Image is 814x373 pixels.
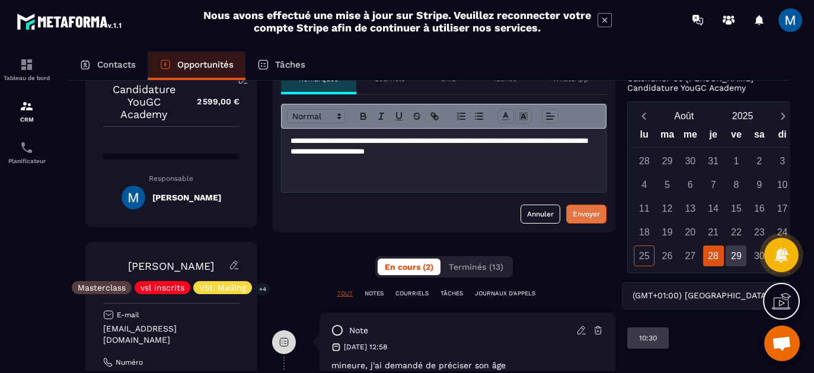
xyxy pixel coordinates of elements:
p: Tableau de bord [3,75,50,81]
img: scheduler [20,141,34,155]
button: Next month [772,108,794,124]
div: 18 [634,222,655,243]
button: En cours (2) [378,259,440,275]
div: 1 [726,151,746,171]
div: 4 [634,174,655,195]
p: TOUT [337,289,353,298]
p: JOURNAUX D'APPELS [475,289,535,298]
a: Ouvrir le chat [764,326,800,361]
button: Annuler [521,205,560,224]
div: je [702,126,725,147]
p: vsl inscrits [141,283,184,292]
div: 21 [703,222,724,243]
button: Open months overlay [655,106,713,126]
div: 29 [726,246,746,266]
div: 11 [634,198,655,219]
a: Contacts [68,52,148,80]
div: 28 [634,151,655,171]
button: Envoyer [566,205,606,224]
div: 10 [772,174,793,195]
p: CRM [3,116,50,123]
p: VSL Mailing [199,283,246,292]
div: 17 [772,198,793,219]
p: Responsable [103,174,240,183]
div: Search for option [622,282,799,310]
div: 5 [657,174,678,195]
p: COURRIELS [395,289,429,298]
h2: Nous avons effectué une mise à jour sur Stripe. Veuillez reconnecter votre compte Stripe afin de ... [203,9,592,34]
div: 3 [772,151,793,171]
div: me [679,126,702,147]
span: Terminés (13) [449,262,503,272]
div: 29 [657,151,678,171]
a: formationformationCRM [3,90,50,132]
p: 2 599,00 € [185,90,240,113]
div: 20 [680,222,701,243]
p: Calendrier de [PERSON_NAME] - Candidature YouGC Academy [627,74,799,93]
div: 16 [749,198,770,219]
button: Previous month [633,108,655,124]
p: [DATE] 12:58 [344,342,387,352]
div: 30 [749,246,770,266]
div: 24 [772,222,793,243]
img: formation [20,58,34,72]
div: Envoyer [573,208,600,220]
div: 14 [703,198,724,219]
a: schedulerschedulerPlanificateur [3,132,50,173]
p: NOTES [365,289,384,298]
div: 9 [749,174,770,195]
p: Tâches [275,59,305,70]
img: logo [17,11,123,32]
span: En cours (2) [385,262,433,272]
div: ma [656,126,679,147]
div: ve [725,126,748,147]
div: 8 [726,174,746,195]
div: 26 [657,246,678,266]
p: Numéro [116,358,143,367]
div: 6 [680,174,701,195]
a: formationformationTableau de bord [3,49,50,90]
button: Terminés (13) [442,259,510,275]
p: TÂCHES [440,289,463,298]
p: Masterclass [78,283,126,292]
div: 25 [634,246,655,266]
p: [EMAIL_ADDRESS][DOMAIN_NAME] [103,323,240,346]
p: 10:30 [639,333,657,343]
div: lu [633,126,656,147]
button: Open years overlay [713,106,772,126]
p: Planificateur [3,158,50,164]
div: 13 [680,198,701,219]
div: 12 [657,198,678,219]
div: 31 [703,151,724,171]
a: [PERSON_NAME] [128,260,214,272]
div: 7 [703,174,724,195]
div: 15 [726,198,746,219]
div: 22 [726,222,746,243]
p: note [349,325,368,336]
div: Calendar wrapper [633,126,794,266]
div: 2 [749,151,770,171]
div: 27 [680,246,701,266]
p: Candidature YouGC Academy [103,83,185,120]
p: Opportunités [177,59,234,70]
span: (GMT+01:00) [GEOGRAPHIC_DATA] [630,289,771,302]
div: sa [748,126,771,147]
div: Calendar days [633,151,794,266]
p: Contacts [97,59,136,70]
div: 23 [749,222,770,243]
a: Opportunités [148,52,245,80]
h5: [PERSON_NAME] [152,193,221,202]
p: E-mail [117,310,139,320]
a: Tâches [245,52,317,80]
div: 19 [657,222,678,243]
p: mineure, j'ai demandé de préciser son âge [331,361,604,370]
div: 28 [703,246,724,266]
div: di [771,126,794,147]
div: 30 [680,151,701,171]
p: +4 [255,283,270,295]
img: formation [20,99,34,113]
